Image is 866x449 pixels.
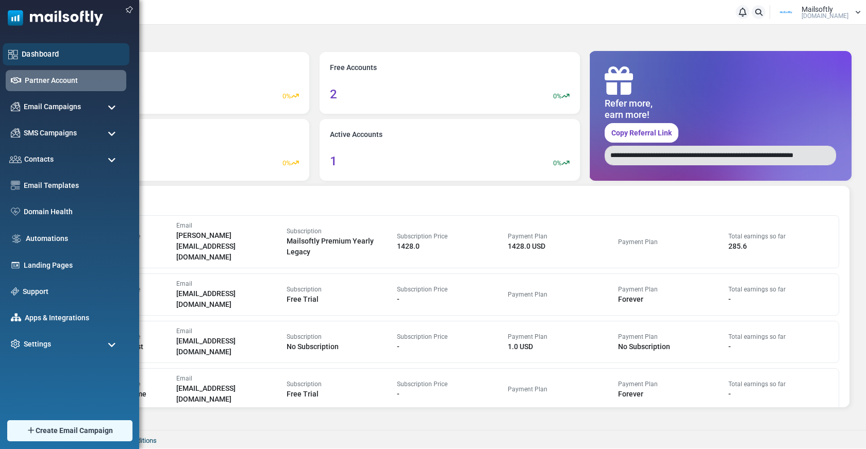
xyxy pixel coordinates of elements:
[26,233,121,244] a: Automations
[397,389,502,400] div: -
[605,123,678,143] a: Copy Referral Link
[773,5,799,20] img: User Logo
[282,91,291,101] p: 0%
[618,294,723,305] div: Forever
[728,379,834,389] div: Total earnings so far
[397,379,502,389] div: Subscription Price
[618,285,723,294] div: Payment Plan
[618,237,723,247] div: Payment Plan
[9,156,22,163] img: contacts-icon.svg
[397,241,502,252] div: 1428.0
[728,389,834,400] div: -
[23,286,121,297] a: Support
[36,425,113,436] span: Create Email Campaign
[728,232,834,241] div: Total earnings so far
[330,62,377,73] span: Free Accounts
[287,332,392,341] div: Subscription
[728,341,834,352] div: -
[618,389,723,400] div: Forever
[397,232,502,241] div: Subscription Price
[287,379,392,389] div: Subscription
[11,128,20,137] img: campaigns-icon.png
[24,260,121,271] a: Landing Pages
[176,288,281,310] div: [EMAIL_ADDRESS][DOMAIN_NAME]
[176,326,281,336] div: Email
[287,285,392,294] div: Subscription
[176,279,281,288] div: Email
[287,341,392,352] div: No Subscription
[553,91,562,101] p: 0%
[508,232,613,241] div: Payment Plan
[508,341,613,352] div: 1.0 USD
[287,294,392,305] div: Free Trial
[24,128,77,139] span: SMS Campaigns
[287,236,392,257] div: Mailsoftly Premium Yearly Legacy
[24,180,121,191] a: Email Templates
[728,294,834,305] div: -
[397,285,502,294] div: Subscription Price
[22,48,124,60] a: Dashboard
[287,227,392,236] div: Subscription
[24,154,54,165] span: Contacts
[618,379,723,389] div: Payment Plan
[11,261,20,270] img: landing_pages.svg
[508,385,613,394] div: Payment Plan
[618,341,723,352] div: No Subscription
[330,129,382,140] span: Active Accounts
[728,332,834,341] div: Total earnings so far
[508,290,613,299] div: Payment Plan
[282,158,291,168] p: 0%
[176,383,281,405] div: [EMAIL_ADDRESS][DOMAIN_NAME]
[773,5,861,20] a: User Logo Mailsoftly [DOMAIN_NAME]
[176,336,281,357] div: [EMAIL_ADDRESS][DOMAIN_NAME]
[728,285,834,294] div: Total earnings so far
[24,101,81,112] span: Email Campaigns
[508,332,613,341] div: Payment Plan
[25,313,121,323] a: Apps & Integrations
[24,206,121,217] a: Domain Health
[330,85,337,103] div: 2
[25,75,121,86] a: Partner Account
[34,430,866,448] footer: 2025
[50,33,850,43] h6: Statistics
[287,389,392,400] div: Free Trial
[11,102,20,111] img: campaigns-icon.png
[397,341,502,352] div: -
[728,241,834,252] div: 285.6
[330,152,337,170] div: 1
[24,339,51,350] span: Settings
[553,158,562,168] p: 0%
[176,230,281,263] div: [PERSON_NAME][EMAIL_ADDRESS][DOMAIN_NAME]
[802,13,848,19] span: [DOMAIN_NAME]
[11,339,20,349] img: settings-icon.svg
[605,98,653,120] p: Refer more, earn more!
[60,196,839,206] h6: Referred Accounts
[176,374,281,383] div: Email
[508,241,613,252] div: 1428.0 USD
[11,181,20,190] img: email-templates-icon.svg
[11,287,19,296] img: support-icon.svg
[397,332,502,341] div: Subscription Price
[618,332,723,341] div: Payment Plan
[11,233,22,245] img: workflow.svg
[176,221,281,230] div: Email
[397,294,502,305] div: -
[8,49,18,59] img: dashboard-icon.svg
[802,6,833,13] span: Mailsoftly
[11,208,20,216] img: domain-health-icon.svg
